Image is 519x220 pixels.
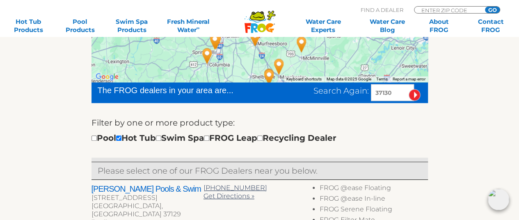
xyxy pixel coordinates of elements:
span: Map data ©2025 Google [327,77,371,81]
a: Swim SpaProducts [112,18,152,34]
div: The FROG dealers in your area are... [98,84,263,96]
div: Volunteer Pools & Spas - McMinnville - 33 miles away. [292,33,311,55]
img: openIcon [488,189,509,210]
a: ContactFROG [471,18,511,34]
input: GO [485,7,500,13]
a: Report a map error [393,77,425,81]
div: Leisure Time Pool & Spa - 35 miles away. [206,30,224,53]
a: Water CareBlog [367,18,407,34]
h2: [PERSON_NAME] Pools & Swim [91,184,203,194]
a: Get Directions » [203,192,254,200]
input: Zip Code Form [421,7,476,14]
img: Google [94,71,121,82]
div: Hice's Pool & Spa Service - 36 miles away. [260,66,279,88]
a: Water CareExperts [290,18,356,34]
li: FROG Serene Floating [320,205,428,216]
p: Please select one of our FROG Dealers near you below. [98,164,422,177]
a: [PHONE_NUMBER] [203,184,267,192]
a: PoolProducts [60,18,100,34]
a: Open this area in Google Maps (opens a new window) [94,71,121,82]
a: Terms (opens in new tab) [376,77,388,81]
sup: ∞ [197,25,200,31]
div: Clearwater Pool & Spa, Inc. - 31 miles away. [270,55,288,78]
li: FROG @ease Floating [320,184,428,195]
div: Atlantic Pools & Spas - 44 miles away. [198,45,217,67]
div: Peek Pool & Spas - 34 miles away. [207,30,226,52]
div: Pool & Spa Express - 36 miles away. [260,65,279,87]
a: Fresh MineralWater∞ [163,18,214,34]
div: Mirage Pool & Spa - 49 miles away. [269,81,288,103]
p: Find A Dealer [361,6,403,14]
div: Pool Hot Tub Swim Spa FROG Leap Recycling Dealer [91,131,336,144]
input: Submit [409,89,421,101]
span: Search Again: [313,86,369,96]
button: Keyboard shortcuts [286,76,322,82]
a: AboutFROG [419,18,459,34]
li: FROG @ease In-line [320,195,428,205]
label: Filter by one or more product type: [91,116,235,129]
div: [GEOGRAPHIC_DATA], [GEOGRAPHIC_DATA] 37129 [91,202,203,218]
div: [STREET_ADDRESS] [91,194,203,202]
a: Hot TubProducts [8,18,48,34]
